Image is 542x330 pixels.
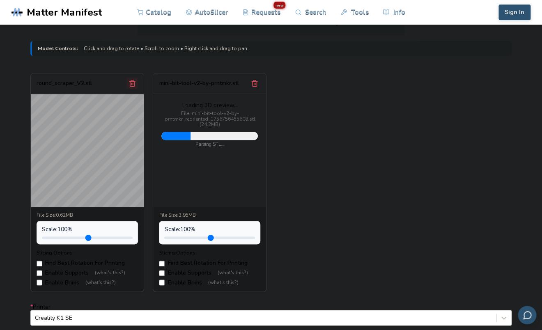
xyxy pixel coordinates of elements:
label: Enable Supports [37,270,138,276]
span: Click and drag to rotate • Scroll to zoom • Right click and drag to pan [84,46,247,51]
span: Scale: 100 % [164,226,195,233]
div: File Size: 3.95MB [159,213,260,218]
label: Enable Brims [159,279,260,286]
button: Remove model [126,78,138,89]
div: Loading 3D preview... [161,102,258,109]
div: File Size: 0.62MB [37,213,138,218]
label: Find Best Rotation For Printing [37,260,138,266]
input: Enable Brims(what's this?) [159,280,165,285]
label: Printer [30,303,512,325]
span: new [273,2,285,9]
div: round_scraper_V2.stl [37,80,92,87]
span: Scale: 100 % [42,226,73,233]
span: (what's this?) [95,270,125,276]
div: Parsing STL... [161,142,258,147]
strong: Model Controls: [38,46,78,51]
div: Slicing Options: [159,250,260,256]
label: Enable Brims [37,279,138,286]
span: (what's this?) [85,280,116,285]
input: Enable Brims(what's this?) [37,280,42,285]
span: (what's this?) [208,280,238,285]
span: Matter Manifest [27,7,102,18]
button: Remove model [249,78,260,89]
div: Slicing Options: [37,250,138,256]
span: (what's this?) [217,270,248,276]
input: Find Best Rotation For Printing [37,261,42,266]
label: Find Best Rotation For Printing [159,260,260,266]
button: Send feedback via email [518,306,536,324]
button: Sign In [498,5,531,20]
div: File: mini-bit-tool-v2-by-prntmkr_reoriented_1756756455608.stl (24.2MB) [161,111,258,128]
label: Enable Supports [159,270,260,276]
input: Enable Supports(what's this?) [37,270,42,276]
div: mini-bit-tool-v2-by-prntmkr.stl [159,80,239,87]
input: Find Best Rotation For Printing [159,261,165,266]
input: Enable Supports(what's this?) [159,270,165,276]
